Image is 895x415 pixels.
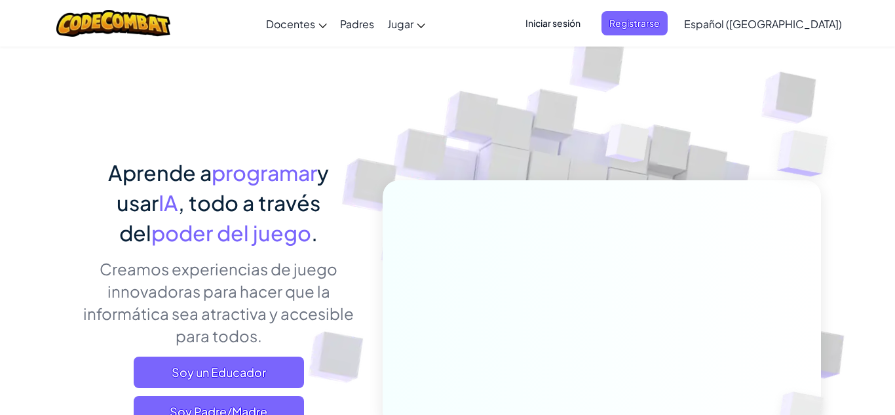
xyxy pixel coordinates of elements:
[266,17,315,31] span: Docentes
[684,17,842,31] span: Español ([GEOGRAPHIC_DATA])
[311,220,318,246] span: .
[212,159,317,186] span: programar
[134,357,304,388] a: Soy un Educador
[159,189,178,216] span: IA
[74,258,363,347] p: Creamos experiencias de juego innovadoras para hacer que la informática sea atractiva y accesible...
[518,11,588,35] button: Iniciar sesión
[381,6,432,41] a: Jugar
[151,220,311,246] span: poder del juego
[581,98,676,195] img: Overlap cubes
[333,6,381,41] a: Padres
[108,159,212,186] span: Aprende a
[677,6,848,41] a: Español ([GEOGRAPHIC_DATA])
[601,11,668,35] button: Registrarse
[119,189,320,246] span: , todo a través del
[751,98,864,209] img: Overlap cubes
[387,17,413,31] span: Jugar
[259,6,333,41] a: Docentes
[56,10,171,37] img: CodeCombat logo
